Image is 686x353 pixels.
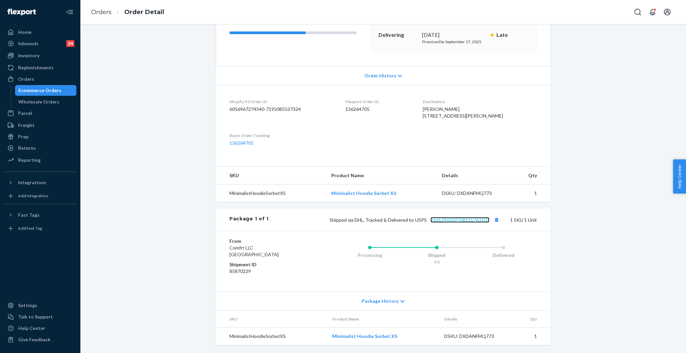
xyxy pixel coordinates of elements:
dt: Flexport Order ID [345,99,412,104]
div: Add Fast Tag [18,225,42,231]
a: Replenishments [4,62,76,73]
div: Integrations [18,179,46,186]
a: 9261290339708155763103 [430,217,489,223]
a: Reporting [4,155,76,165]
span: Shipped via DHL, Tracked & Delivered by USPS [330,217,501,223]
div: Add Integration [18,193,48,199]
p: Promised by September 17, 2025 [422,39,485,45]
div: Settings [18,302,37,309]
div: Orders [18,76,34,82]
div: 1 SKU 1 Unit [269,215,537,224]
div: Help Center [18,325,45,332]
div: Reporting [18,157,41,163]
button: Open Search Box [631,5,644,19]
div: Delivered [470,252,537,259]
div: Home [18,29,31,36]
div: Package 1 of 1 [229,215,269,224]
dt: Destination [423,99,537,104]
p: Late [496,31,529,39]
a: Ecommerce Orders [15,85,77,96]
img: Flexport logo [7,9,36,15]
div: 9/8 [403,259,470,265]
th: Product Name [326,167,437,185]
a: Talk to Support [4,311,76,322]
div: [DATE] [422,31,485,39]
dt: Buyer Order Tracking [229,133,335,138]
a: Freight [4,120,76,131]
div: Inventory [18,52,40,59]
ol: breadcrumbs [86,2,169,22]
span: Comfrt LLC [GEOGRAPHIC_DATA] [229,245,279,257]
a: Add Fast Tag [4,223,76,234]
a: Orders [91,8,112,16]
dt: From [229,238,310,244]
th: Details [436,167,510,185]
div: DSKU: DXDANFMQ773 [444,333,507,340]
div: 24 [66,40,74,47]
button: Fast Tags [4,210,76,220]
td: 1 [510,185,550,202]
a: Returns [4,143,76,153]
button: Close Navigation [63,5,76,19]
button: Copy tracking number [492,215,501,224]
dd: 136264705 [345,106,412,113]
div: DSKU: DXDANFMQ773 [442,190,505,197]
a: Wholesale Orders [15,96,77,107]
div: Give Feedback [18,336,51,343]
a: Prep [4,131,76,142]
div: Processing [336,252,403,259]
div: Replenishments [18,64,54,71]
td: 1 [512,328,550,345]
dd: 6056967274540-7195085537324 [229,106,335,113]
div: Inbounds [18,40,39,47]
div: Freight [18,122,35,129]
a: Settings [4,300,76,311]
dt: Shopify V3 Order ID [229,99,335,104]
th: Details [439,311,512,328]
a: Parcel [4,108,76,119]
a: Inbounds24 [4,38,76,49]
p: Delivering [379,31,417,39]
div: Prep [18,133,28,140]
a: Order Detail [124,8,164,16]
div: Returns [18,145,36,151]
div: Parcel [18,110,32,117]
div: Ecommerce Orders [18,87,61,94]
button: Open account menu [661,5,674,19]
a: Add Integration [4,191,76,201]
th: SKU [216,311,327,328]
a: Minimalist Hoodie Sorbet XS [332,333,397,339]
button: Integrations [4,177,76,188]
div: Fast Tags [18,212,40,218]
a: Home [4,27,76,38]
dt: Shipment ID [229,261,310,268]
a: Help Center [4,323,76,334]
a: Inventory [4,50,76,61]
td: MinimalistHoodieSorbetXS [216,185,326,202]
span: Package History [362,298,399,304]
dd: 85870229 [229,268,310,275]
span: Order History [364,72,396,79]
th: Qty [510,167,550,185]
th: Qty [512,311,550,328]
td: MinimalistHoodieSorbetXS [216,328,327,345]
a: Minimalist Hoodie Sorbet XS [331,190,396,196]
button: Help Center [673,159,686,194]
a: 136264705 [229,140,254,146]
div: Shipped [403,252,470,259]
th: Product Name [327,311,439,328]
button: Give Feedback [4,334,76,345]
button: Open notifications [646,5,659,19]
th: SKU [216,167,326,185]
a: Orders [4,74,76,84]
div: Talk to Support [18,313,53,320]
div: Wholesale Orders [18,98,59,105]
span: [PERSON_NAME] [STREET_ADDRESS][PERSON_NAME] [423,106,503,119]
